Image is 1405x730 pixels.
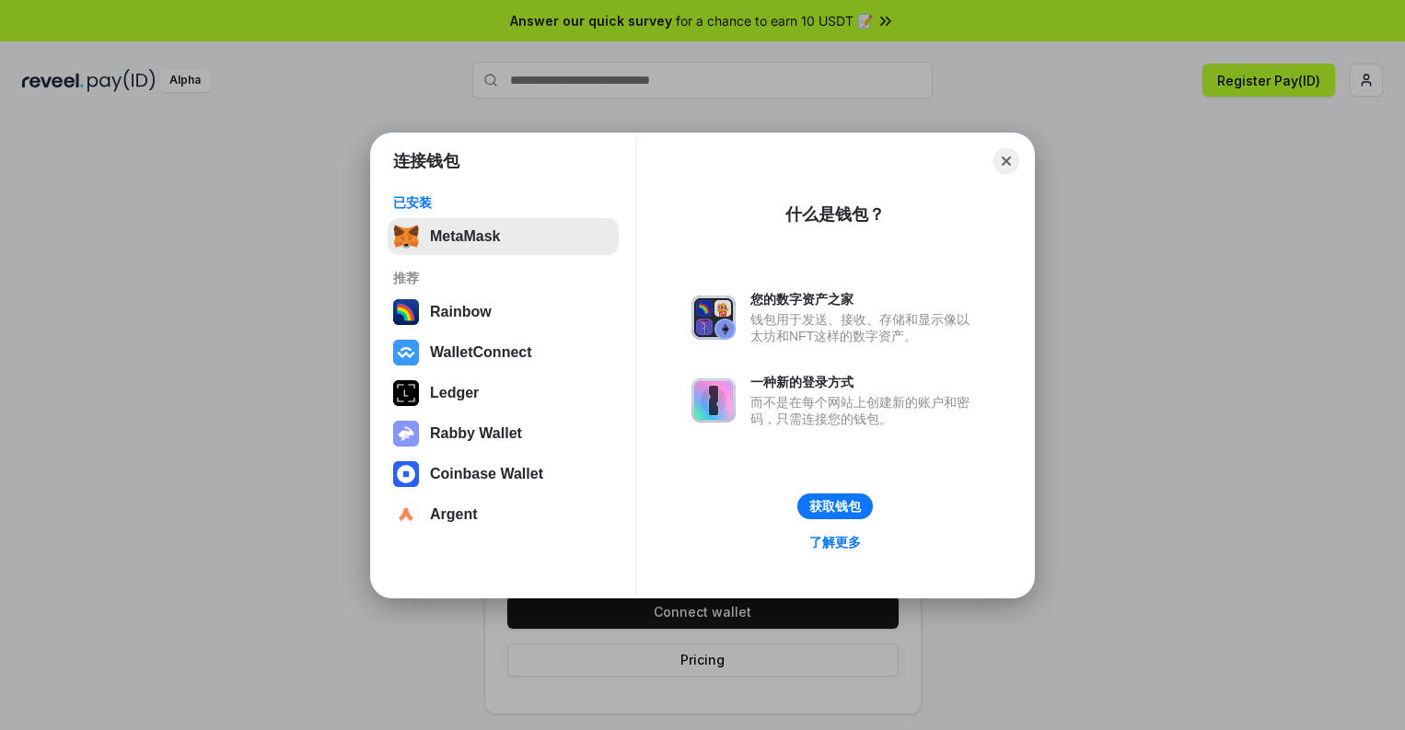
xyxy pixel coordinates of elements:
img: svg+xml,%3Csvg%20width%3D%2228%22%20height%3D%2228%22%20viewBox%3D%220%200%2028%2028%22%20fill%3D... [393,502,419,527]
div: Argent [430,506,478,523]
button: 获取钱包 [797,493,873,519]
div: 了解更多 [809,534,861,550]
img: svg+xml,%3Csvg%20width%3D%2228%22%20height%3D%2228%22%20viewBox%3D%220%200%2028%2028%22%20fill%3D... [393,340,419,365]
div: 什么是钱包？ [785,203,885,226]
button: Ledger [388,375,619,411]
button: Rainbow [388,294,619,330]
div: 钱包用于发送、接收、存储和显示像以太坊和NFT这样的数字资产。 [750,311,979,344]
div: 已安装 [393,194,613,211]
img: svg+xml,%3Csvg%20width%3D%2228%22%20height%3D%2228%22%20viewBox%3D%220%200%2028%2028%22%20fill%3D... [393,461,419,487]
img: svg+xml,%3Csvg%20width%3D%22120%22%20height%3D%22120%22%20viewBox%3D%220%200%20120%20120%22%20fil... [393,299,419,325]
div: Rainbow [430,304,492,320]
button: MetaMask [388,218,619,255]
img: svg+xml,%3Csvg%20fill%3D%22none%22%20height%3D%2233%22%20viewBox%3D%220%200%2035%2033%22%20width%... [393,224,419,249]
div: Coinbase Wallet [430,466,543,482]
button: Coinbase Wallet [388,456,619,492]
button: WalletConnect [388,334,619,371]
h1: 连接钱包 [393,150,459,172]
img: svg+xml,%3Csvg%20xmlns%3D%22http%3A%2F%2Fwww.w3.org%2F2000%2Fsvg%22%20fill%3D%22none%22%20viewBox... [691,295,736,340]
div: 一种新的登录方式 [750,374,979,390]
img: svg+xml,%3Csvg%20xmlns%3D%22http%3A%2F%2Fwww.w3.org%2F2000%2Fsvg%22%20width%3D%2228%22%20height%3... [393,380,419,406]
div: Rabby Wallet [430,425,522,442]
button: Rabby Wallet [388,415,619,452]
img: svg+xml,%3Csvg%20xmlns%3D%22http%3A%2F%2Fwww.w3.org%2F2000%2Fsvg%22%20fill%3D%22none%22%20viewBox... [691,378,736,423]
div: MetaMask [430,228,500,245]
div: WalletConnect [430,344,532,361]
div: 获取钱包 [809,498,861,515]
div: Ledger [430,385,479,401]
a: 了解更多 [798,530,872,554]
button: Close [993,148,1019,174]
div: 您的数字资产之家 [750,291,979,307]
img: svg+xml,%3Csvg%20xmlns%3D%22http%3A%2F%2Fwww.w3.org%2F2000%2Fsvg%22%20fill%3D%22none%22%20viewBox... [393,421,419,446]
div: 而不是在每个网站上创建新的账户和密码，只需连接您的钱包。 [750,394,979,427]
div: 推荐 [393,270,613,286]
button: Argent [388,496,619,533]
